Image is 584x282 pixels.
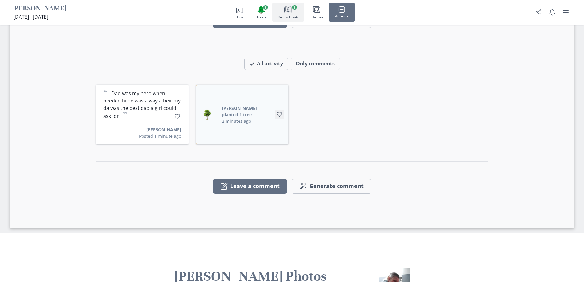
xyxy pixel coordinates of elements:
span: Guestbook [278,15,298,19]
button: [PERSON_NAME] planted 1 tree [222,105,272,118]
p: Dad was my hero when i needed hi he was always their my da was the best dad a girl could ask for [103,90,181,120]
button: Trees [250,3,272,22]
button: Generate comment [292,179,371,194]
span: Actions [335,14,349,18]
button: Actions [329,3,355,22]
button: Like [275,110,284,119]
button: Guestbook [272,3,304,22]
h1: [PERSON_NAME] [12,4,67,14]
button: Only comments [291,58,340,70]
button: Bio [229,3,250,22]
button: Posted 1 minute ago [139,133,181,139]
button: Like [173,112,182,122]
button: user menu [559,6,572,18]
span: Tree [257,5,266,14]
span: 1 [292,5,297,10]
button: All activity [244,58,288,70]
span: Photos [310,15,323,19]
button: Photos [304,3,329,22]
span: Trees [256,15,266,19]
span: Generate comment [309,183,364,190]
button: Notifications [546,6,558,18]
button: Leave a comment [213,179,287,194]
button: Share Obituary [532,6,545,18]
span: 1 [263,5,268,10]
span: [DATE] - [DATE] [13,14,48,20]
span: Bio [237,15,243,19]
